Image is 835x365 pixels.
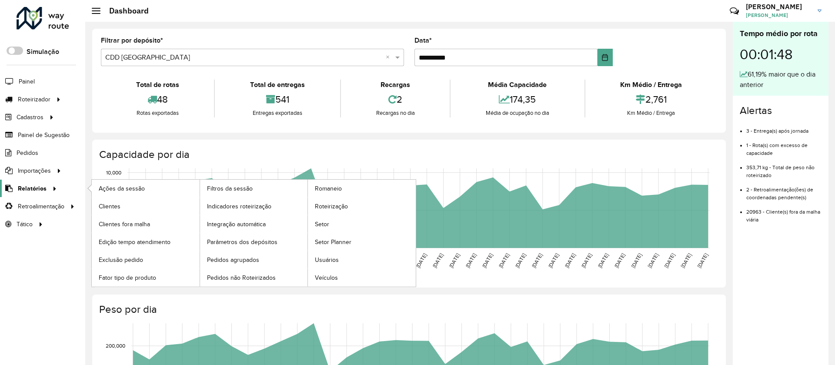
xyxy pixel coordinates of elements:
[564,252,576,269] text: [DATE]
[740,69,822,90] div: 61,19% maior que o dia anterior
[207,184,253,193] span: Filtros da sessão
[200,180,308,197] a: Filtros da sessão
[740,104,822,117] h4: Alertas
[100,6,149,16] h2: Dashboard
[588,80,715,90] div: Km Médio / Entrega
[207,220,266,229] span: Integração automática
[103,90,212,109] div: 48
[92,198,200,215] a: Clientes
[207,202,271,211] span: Indicadores roteirização
[448,252,461,269] text: [DATE]
[19,77,35,86] span: Painel
[103,109,212,117] div: Rotas exportadas
[343,80,448,90] div: Recargas
[315,220,329,229] span: Setor
[200,198,308,215] a: Indicadores roteirização
[308,269,416,286] a: Veículos
[92,180,200,197] a: Ações da sessão
[514,252,527,269] text: [DATE]
[308,198,416,215] a: Roteirização
[746,3,811,11] h3: [PERSON_NAME]
[200,233,308,251] a: Parâmetros dos depósitos
[217,80,337,90] div: Total de entregas
[92,215,200,233] a: Clientes fora malha
[588,90,715,109] div: 2,761
[740,40,822,69] div: 00:01:48
[308,180,416,197] a: Romaneio
[740,28,822,40] div: Tempo médio por rota
[464,252,477,269] text: [DATE]
[17,220,33,229] span: Tático
[92,269,200,286] a: Fator tipo de produto
[99,148,717,161] h4: Capacidade por dia
[414,35,432,46] label: Data
[680,252,692,269] text: [DATE]
[498,252,510,269] text: [DATE]
[18,131,70,140] span: Painel de Sugestão
[99,238,170,247] span: Edição tempo atendimento
[18,95,50,104] span: Roteirizador
[597,252,609,269] text: [DATE]
[588,109,715,117] div: Km Médio / Entrega
[18,166,51,175] span: Importações
[200,269,308,286] a: Pedidos não Roteirizados
[92,251,200,268] a: Exclusão pedido
[315,184,342,193] span: Romaneio
[18,184,47,193] span: Relatórios
[27,47,59,57] label: Simulação
[647,252,659,269] text: [DATE]
[598,49,613,66] button: Choose Date
[481,252,494,269] text: [DATE]
[746,11,811,19] span: [PERSON_NAME]
[431,252,444,269] text: [DATE]
[315,273,338,282] span: Veículos
[308,251,416,268] a: Usuários
[343,109,448,117] div: Recargas no dia
[308,215,416,233] a: Setor
[207,273,276,282] span: Pedidos não Roteirizados
[17,113,43,122] span: Cadastros
[386,52,393,63] span: Clear all
[746,135,822,157] li: 1 - Rota(s) com excesso de capacidade
[99,220,150,229] span: Clientes fora malha
[453,80,582,90] div: Média Capacidade
[99,184,145,193] span: Ações da sessão
[315,255,339,265] span: Usuários
[18,202,64,211] span: Retroalimentação
[106,170,121,175] text: 10,000
[746,157,822,179] li: 353,71 kg - Total de peso não roteirizado
[315,202,348,211] span: Roteirização
[343,90,448,109] div: 2
[99,273,156,282] span: Fator tipo de produto
[200,251,308,268] a: Pedidos agrupados
[217,109,337,117] div: Entregas exportadas
[101,35,163,46] label: Filtrar por depósito
[200,215,308,233] a: Integração automática
[580,252,593,269] text: [DATE]
[207,238,277,247] span: Parâmetros dos depósitos
[99,202,120,211] span: Clientes
[746,121,822,135] li: 3 - Entrega(s) após jornada
[308,233,416,251] a: Setor Planner
[746,179,822,201] li: 2 - Retroalimentação(ões) de coordenadas pendente(s)
[99,255,143,265] span: Exclusão pedido
[453,109,582,117] div: Média de ocupação no dia
[106,343,125,348] text: 200,000
[630,252,643,269] text: [DATE]
[547,252,560,269] text: [DATE]
[415,252,428,269] text: [DATE]
[531,252,543,269] text: [DATE]
[99,303,717,316] h4: Peso por dia
[217,90,337,109] div: 541
[17,148,38,157] span: Pedidos
[207,255,259,265] span: Pedidos agrupados
[92,233,200,251] a: Edição tempo atendimento
[746,201,822,224] li: 20963 - Cliente(s) fora da malha viária
[103,80,212,90] div: Total de rotas
[453,90,582,109] div: 174,35
[725,2,744,20] a: Contato Rápido
[696,252,709,269] text: [DATE]
[613,252,626,269] text: [DATE]
[315,238,351,247] span: Setor Planner
[663,252,676,269] text: [DATE]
